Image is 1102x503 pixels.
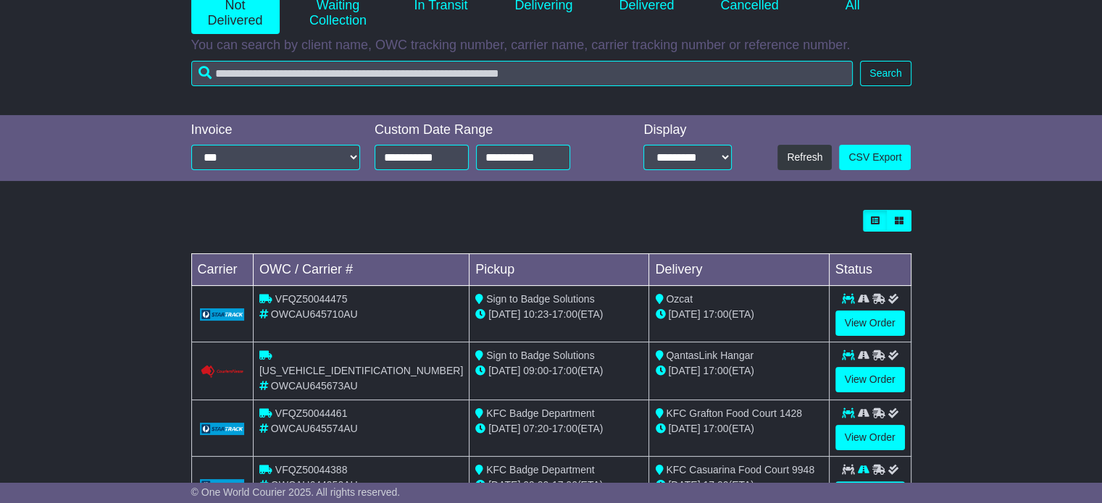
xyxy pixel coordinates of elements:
[275,407,348,419] span: VFQZ50044461
[666,293,693,305] span: Ozcat
[191,38,911,54] p: You can search by client name, OWC tracking number, carrier name, carrier tracking number or refe...
[488,308,520,320] span: [DATE]
[523,308,548,320] span: 10:23
[835,367,905,392] a: View Order
[666,350,754,361] span: QantasLink Hangar
[271,380,358,392] span: OWCAU645673AU
[200,423,245,434] img: GetCarrierServiceLogo
[523,423,548,434] span: 07:20
[552,479,577,491] span: 17:00
[475,363,643,379] div: - (ETA)
[860,61,911,86] button: Search
[835,310,905,336] a: View Order
[271,479,358,491] span: OWCAU644950AU
[200,479,245,491] img: GetCarrierServiceLogo
[552,365,577,376] span: 17:00
[271,423,358,434] span: OWCAU645574AU
[523,479,548,491] span: 09:00
[486,350,594,361] span: Sign to Badge Solutions
[275,293,348,305] span: VFQZ50044475
[486,407,594,419] span: KFC Badge Department
[275,464,348,475] span: VFQZ50044388
[191,254,253,286] td: Carrier
[488,423,520,434] span: [DATE]
[475,478,643,493] div: - (ETA)
[488,479,520,491] span: [DATE]
[486,464,594,475] span: KFC Badge Department
[200,308,245,320] img: GetCarrierServiceLogo
[703,365,728,376] span: 17:00
[191,486,401,498] span: © One World Courier 2025. All rights reserved.
[703,308,728,320] span: 17:00
[486,293,594,305] span: Sign to Badge Solutions
[200,365,245,379] img: Couriers_Please.png
[191,122,361,138] div: Invoice
[655,307,822,322] div: (ETA)
[475,307,643,322] div: - (ETA)
[253,254,469,286] td: OWC / Carrier #
[666,407,802,419] span: KFC Grafton Food Court 1428
[666,464,814,475] span: KFC Casuarina Food Court 9948
[643,122,732,138] div: Display
[839,145,911,170] a: CSV Export
[469,254,649,286] td: Pickup
[552,423,577,434] span: 17:00
[668,365,700,376] span: [DATE]
[829,254,911,286] td: Status
[668,423,700,434] span: [DATE]
[375,122,605,138] div: Custom Date Range
[259,365,463,376] span: [US_VEHICLE_IDENTIFICATION_NUMBER]
[655,478,822,493] div: (ETA)
[668,479,700,491] span: [DATE]
[552,308,577,320] span: 17:00
[655,363,822,379] div: (ETA)
[655,421,822,436] div: (ETA)
[523,365,548,376] span: 09:00
[649,254,829,286] td: Delivery
[271,308,358,320] span: OWCAU645710AU
[777,145,832,170] button: Refresh
[703,479,728,491] span: 17:00
[668,308,700,320] span: [DATE]
[835,425,905,450] a: View Order
[475,421,643,436] div: - (ETA)
[488,365,520,376] span: [DATE]
[703,423,728,434] span: 17:00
